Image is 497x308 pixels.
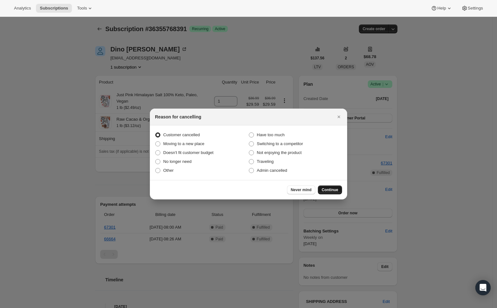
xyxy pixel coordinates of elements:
div: Open Intercom Messenger [475,280,491,295]
h2: Reason for cancelling [155,114,201,120]
span: Continue [322,187,338,192]
span: Analytics [14,6,31,11]
span: Admin cancelled [257,168,287,173]
span: Settings [468,6,483,11]
button: Help [427,4,456,13]
span: Help [437,6,446,11]
span: Customer cancelled [163,132,200,137]
button: Tools [73,4,97,13]
button: Continue [318,185,342,194]
span: Switching to a competitor [257,141,303,146]
span: Tools [77,6,87,11]
span: Have too much [257,132,284,137]
button: Analytics [10,4,35,13]
span: No longer need [163,159,192,164]
span: Traveling [257,159,274,164]
button: Settings [458,4,487,13]
span: Moving to a new place [163,141,204,146]
button: Never mind [287,185,315,194]
span: Other [163,168,174,173]
span: Subscriptions [40,6,68,11]
button: Subscriptions [36,4,72,13]
span: Not enjoying the product [257,150,302,155]
span: Never mind [291,187,311,192]
button: Close [334,112,343,121]
span: Doesn't fit customer budget [163,150,213,155]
